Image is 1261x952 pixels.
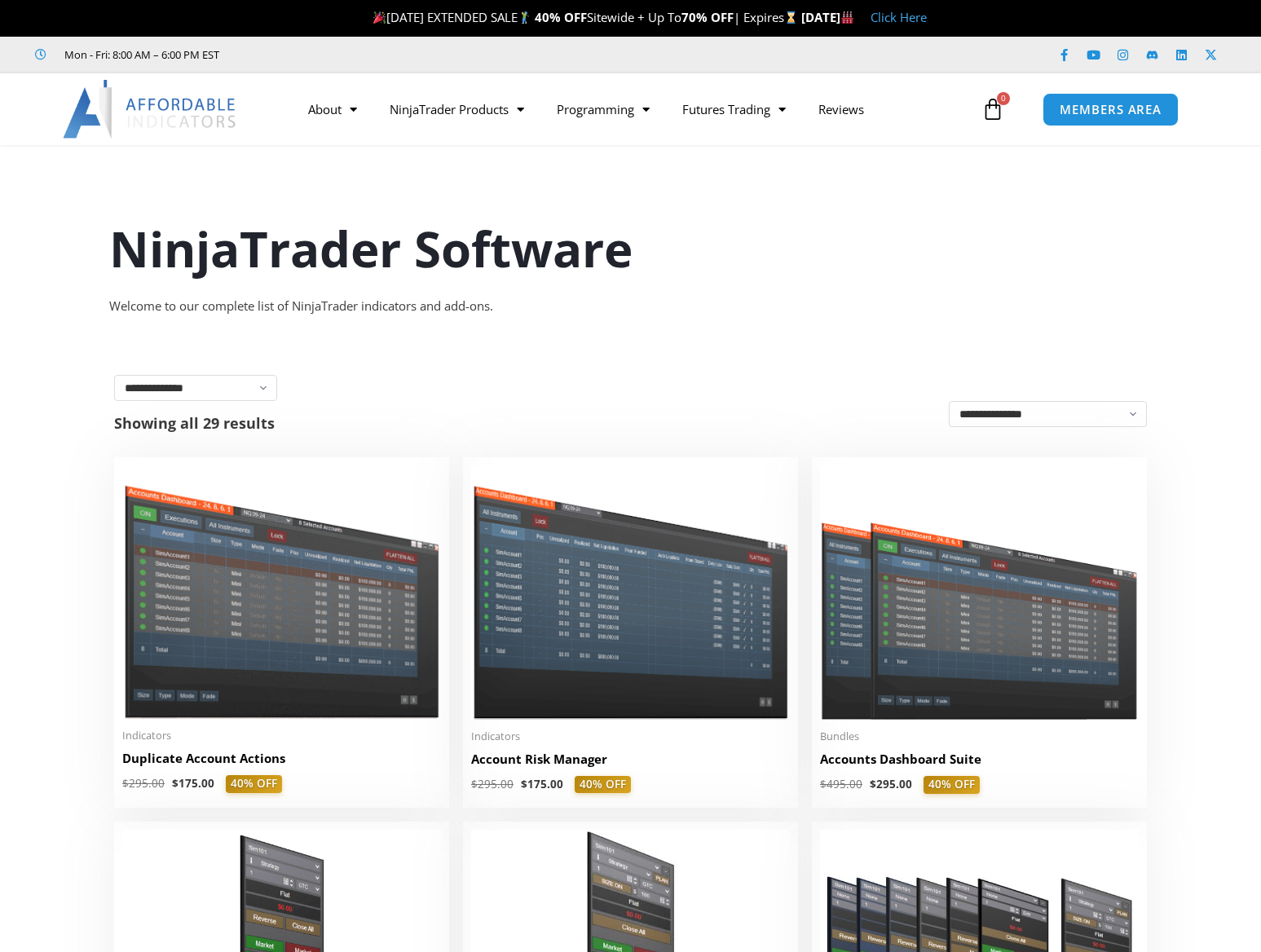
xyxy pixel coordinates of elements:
a: MEMBERS AREA [1043,93,1179,126]
img: 🎉 [373,11,386,24]
span: $ [521,777,527,791]
a: Reviews [802,90,880,128]
a: Futures Trading [666,90,802,128]
bdi: 495.00 [820,777,862,791]
span: Indicators [471,729,790,743]
p: Showing all 29 results [114,416,275,430]
a: About [292,90,373,128]
strong: [DATE] [801,9,854,25]
span: $ [870,777,876,791]
a: 0 [957,86,1029,133]
h2: Duplicate Account Actions [122,750,441,767]
bdi: 295.00 [471,777,514,791]
bdi: 295.00 [122,776,165,791]
bdi: 295.00 [870,777,912,791]
strong: 70% OFF [681,9,734,25]
img: ⌛ [785,11,797,24]
span: Bundles [820,729,1139,743]
span: 40% OFF [924,776,980,794]
a: Accounts Dashboard Suite [820,751,1139,776]
span: Indicators [122,729,441,743]
span: [DATE] EXTENDED SALE Sitewide + Up To | Expires [369,9,801,25]
img: Accounts Dashboard Suite [820,465,1139,720]
nav: Menu [292,90,978,128]
a: Account Risk Manager [471,751,790,776]
span: MEMBERS AREA [1060,104,1162,116]
a: Duplicate Account Actions [122,750,441,775]
a: Programming [540,90,666,128]
h1: NinjaTrader Software [109,214,1153,283]
a: Click Here [871,9,927,25]
img: LogoAI | Affordable Indicators – NinjaTrader [63,80,238,139]
iframe: Customer reviews powered by Trustpilot [242,46,487,63]
span: $ [122,776,129,791]
span: 0 [997,92,1010,105]
span: $ [172,776,179,791]
img: 🏭 [841,11,853,24]
img: Account Risk Manager [471,465,790,719]
div: Welcome to our complete list of NinjaTrader indicators and add-ons. [109,295,1153,318]
select: Shop order [949,401,1147,427]
a: NinjaTrader Products [373,90,540,128]
span: Mon - Fri: 8:00 AM – 6:00 PM EST [60,45,219,64]
bdi: 175.00 [172,776,214,791]
span: 40% OFF [226,775,282,793]
span: 40% OFF [575,776,631,794]
img: 🏌️‍♂️ [518,11,531,24]
strong: 40% OFF [535,9,587,25]
img: Duplicate Account Actions [122,465,441,719]
h2: Account Risk Manager [471,751,790,768]
h2: Accounts Dashboard Suite [820,751,1139,768]
span: $ [820,777,827,791]
bdi: 175.00 [521,777,563,791]
span: $ [471,777,478,791]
